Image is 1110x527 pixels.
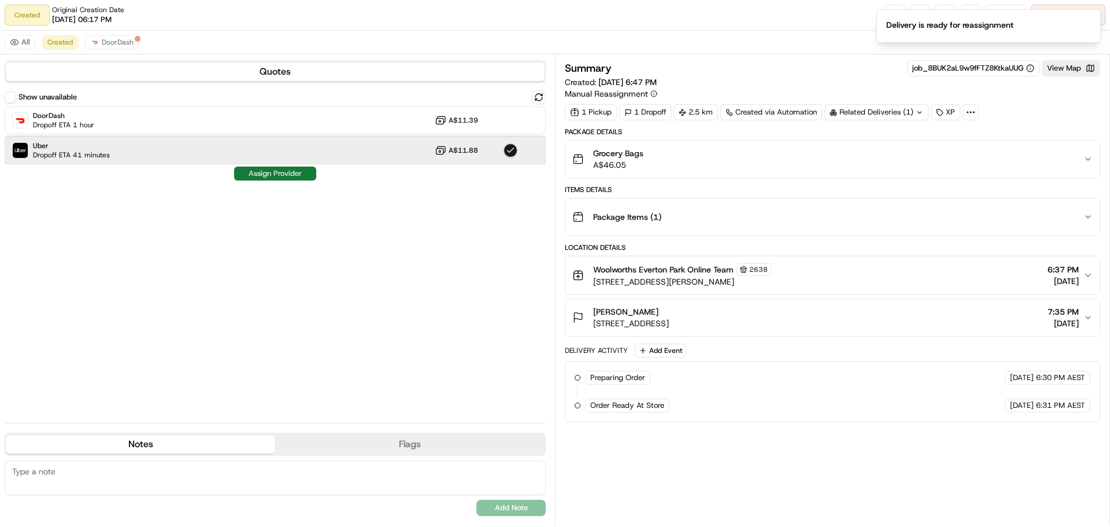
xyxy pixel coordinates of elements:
[6,435,275,454] button: Notes
[824,104,928,120] div: Related Deliveries (1)
[593,148,643,159] span: Grocery Bags
[1010,373,1034,383] span: [DATE]
[449,116,478,125] span: A$11.39
[52,14,112,25] span: [DATE] 06:17 PM
[565,127,1100,137] div: Package Details
[33,120,94,130] span: Dropoff ETA 1 hour
[1048,318,1079,329] span: [DATE]
[565,88,657,99] button: Manual Reassignment
[593,276,772,288] span: [STREET_ADDRESS][PERSON_NAME]
[593,318,669,329] span: [STREET_ADDRESS]
[565,104,617,120] div: 1 Pickup
[90,38,99,47] img: doordash_logo_v2.png
[749,265,768,274] span: 2638
[593,211,661,223] span: Package Items ( 1 )
[590,400,664,411] span: Order Ready At Store
[565,185,1100,194] div: Items Details
[33,150,110,160] span: Dropoff ETA 41 minutes
[593,306,658,318] span: [PERSON_NAME]
[593,264,734,275] span: Woolworths Everton Park Online Team
[1048,306,1079,318] span: 7:35 PM
[435,115,478,126] button: A$11.39
[1036,400,1085,411] span: 6:31 PM AEST
[593,159,643,171] span: A$46.05
[18,92,77,102] label: Show unavailable
[565,88,648,99] span: Manual Reassignment
[635,344,686,358] button: Add Event
[931,104,960,120] div: XP
[565,63,612,73] h3: Summary
[565,76,657,88] span: Created:
[912,63,1034,73] button: job_8BUK2aL9w9fFTZ8KtkaUUG
[275,435,545,454] button: Flags
[565,299,1100,336] button: [PERSON_NAME][STREET_ADDRESS]7:35 PM[DATE]
[102,38,134,47] span: DoorDash
[619,104,671,120] div: 1 Dropoff
[47,38,73,47] span: Created
[720,104,822,120] a: Created via Automation
[565,346,628,355] div: Delivery Activity
[1048,275,1079,287] span: [DATE]
[886,19,1013,31] div: Delivery is ready for reassignment
[435,145,478,156] button: A$11.88
[5,35,35,49] button: All
[565,198,1100,235] button: Package Items (1)
[598,77,657,87] span: [DATE] 6:47 PM
[565,256,1100,294] button: Woolworths Everton Park Online Team2638[STREET_ADDRESS][PERSON_NAME]6:37 PM[DATE]
[590,373,645,383] span: Preparing Order
[234,167,316,180] button: Assign Provider
[1036,373,1085,383] span: 6:30 PM AEST
[1048,264,1079,275] span: 6:37 PM
[6,62,545,81] button: Quotes
[565,141,1100,178] button: Grocery BagsA$46.05
[33,141,110,150] span: Uber
[449,146,478,155] span: A$11.88
[13,113,28,128] img: DoorDash
[13,143,28,158] img: Uber
[1042,60,1100,76] button: View Map
[1010,400,1034,411] span: [DATE]
[85,35,139,49] button: DoorDash
[33,111,94,120] span: DoorDash
[52,5,124,14] span: Original Creation Date
[565,243,1100,252] div: Location Details
[42,35,78,49] button: Created
[674,104,718,120] div: 2.5 km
